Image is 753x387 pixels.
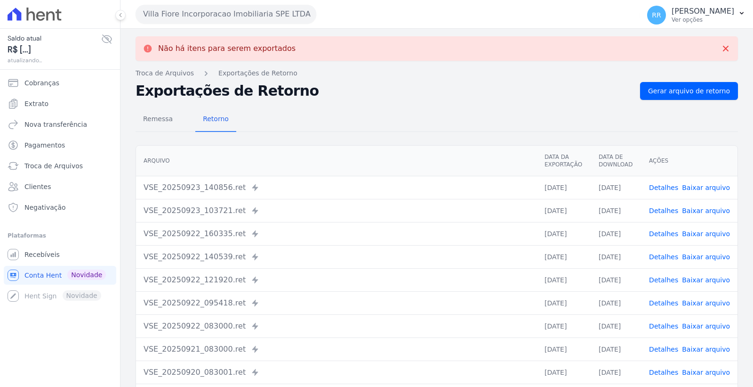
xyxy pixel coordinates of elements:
[641,146,737,176] th: Ações
[136,5,316,24] button: Villa Fiore Incorporacao Imobiliaria SPE LTDA
[137,109,178,128] span: Remessa
[136,107,180,132] a: Remessa
[682,276,730,284] a: Baixar arquivo
[4,115,116,134] a: Nova transferência
[649,299,678,307] a: Detalhes
[4,156,116,175] a: Troca de Arquivos
[8,74,112,305] nav: Sidebar
[649,276,678,284] a: Detalhes
[591,338,641,361] td: [DATE]
[24,140,65,150] span: Pagamentos
[4,94,116,113] a: Extrato
[537,222,591,245] td: [DATE]
[136,68,194,78] a: Troca de Arquivos
[144,344,529,355] div: VSE_20250921_083000.ret
[144,321,529,332] div: VSE_20250922_083000.ret
[591,314,641,338] td: [DATE]
[591,222,641,245] td: [DATE]
[24,182,51,191] span: Clientes
[4,198,116,217] a: Negativação
[649,369,678,376] a: Detalhes
[640,2,753,28] button: RR [PERSON_NAME] Ver opções
[591,146,641,176] th: Data de Download
[24,99,48,108] span: Extrato
[649,184,678,191] a: Detalhes
[649,322,678,330] a: Detalhes
[8,43,101,56] span: R$ [...]
[144,274,529,286] div: VSE_20250922_121920.ret
[4,266,116,285] a: Conta Hent Novidade
[591,176,641,199] td: [DATE]
[682,253,730,261] a: Baixar arquivo
[648,86,730,96] span: Gerar arquivo de retorno
[682,369,730,376] a: Baixar arquivo
[24,78,59,88] span: Cobranças
[144,251,529,263] div: VSE_20250922_140539.ret
[537,199,591,222] td: [DATE]
[197,109,234,128] span: Retorno
[682,230,730,238] a: Baixar arquivo
[537,146,591,176] th: Data da Exportação
[649,253,678,261] a: Detalhes
[8,56,101,65] span: atualizando...
[4,74,116,92] a: Cobranças
[4,245,116,264] a: Recebíveis
[682,346,730,353] a: Baixar arquivo
[67,270,106,280] span: Novidade
[672,7,734,16] p: [PERSON_NAME]
[537,268,591,291] td: [DATE]
[4,177,116,196] a: Clientes
[136,146,537,176] th: Arquivo
[682,184,730,191] a: Baixar arquivo
[649,230,678,238] a: Detalhes
[24,120,87,129] span: Nova transferência
[144,367,529,378] div: VSE_20250920_083001.ret
[158,44,296,53] p: Não há itens para serem exportados
[537,176,591,199] td: [DATE]
[591,268,641,291] td: [DATE]
[144,182,529,193] div: VSE_20250923_140856.ret
[640,82,738,100] a: Gerar arquivo de retorno
[649,346,678,353] a: Detalhes
[682,322,730,330] a: Baixar arquivo
[136,84,633,98] h2: Exportações de Retorno
[652,12,661,18] span: RR
[136,68,738,78] nav: Breadcrumb
[24,250,60,259] span: Recebíveis
[537,314,591,338] td: [DATE]
[24,203,66,212] span: Negativação
[8,230,112,241] div: Plataformas
[591,199,641,222] td: [DATE]
[591,361,641,384] td: [DATE]
[218,68,297,78] a: Exportações de Retorno
[672,16,734,24] p: Ver opções
[8,33,101,43] span: Saldo atual
[591,245,641,268] td: [DATE]
[649,207,678,214] a: Detalhes
[682,207,730,214] a: Baixar arquivo
[24,161,83,171] span: Troca de Arquivos
[144,228,529,239] div: VSE_20250922_160335.ret
[537,338,591,361] td: [DATE]
[24,271,62,280] span: Conta Hent
[591,291,641,314] td: [DATE]
[144,205,529,216] div: VSE_20250923_103721.ret
[537,291,591,314] td: [DATE]
[537,245,591,268] td: [DATE]
[4,136,116,155] a: Pagamentos
[682,299,730,307] a: Baixar arquivo
[195,107,236,132] a: Retorno
[144,297,529,309] div: VSE_20250922_095418.ret
[537,361,591,384] td: [DATE]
